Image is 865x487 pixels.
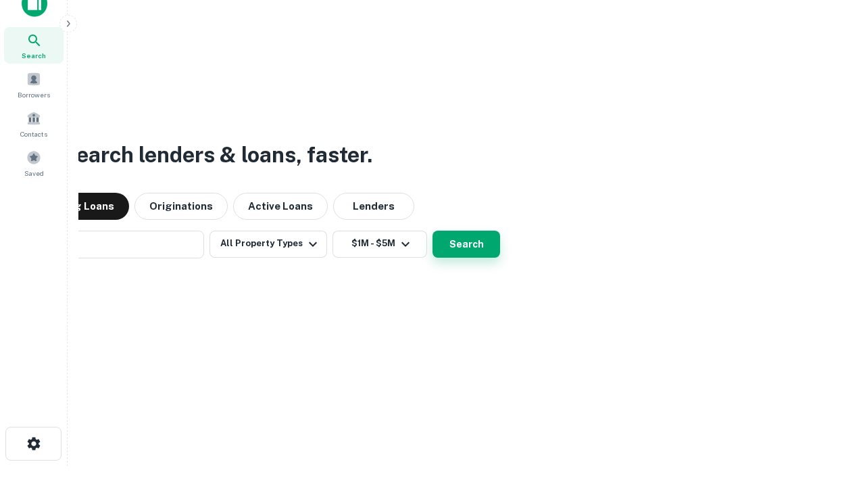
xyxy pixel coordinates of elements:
[797,379,865,444] iframe: Chat Widget
[4,66,64,103] a: Borrowers
[332,231,427,258] button: $1M - $5M
[24,168,44,179] span: Saved
[233,193,328,220] button: Active Loans
[4,27,64,64] a: Search
[18,89,50,100] span: Borrowers
[61,139,372,171] h3: Search lenders & loans, faster.
[333,193,414,220] button: Lenders
[22,50,46,61] span: Search
[432,231,500,258] button: Search
[134,193,228,220] button: Originations
[4,145,64,181] a: Saved
[209,231,327,258] button: All Property Types
[20,129,47,139] span: Contacts
[4,106,64,142] a: Contacts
